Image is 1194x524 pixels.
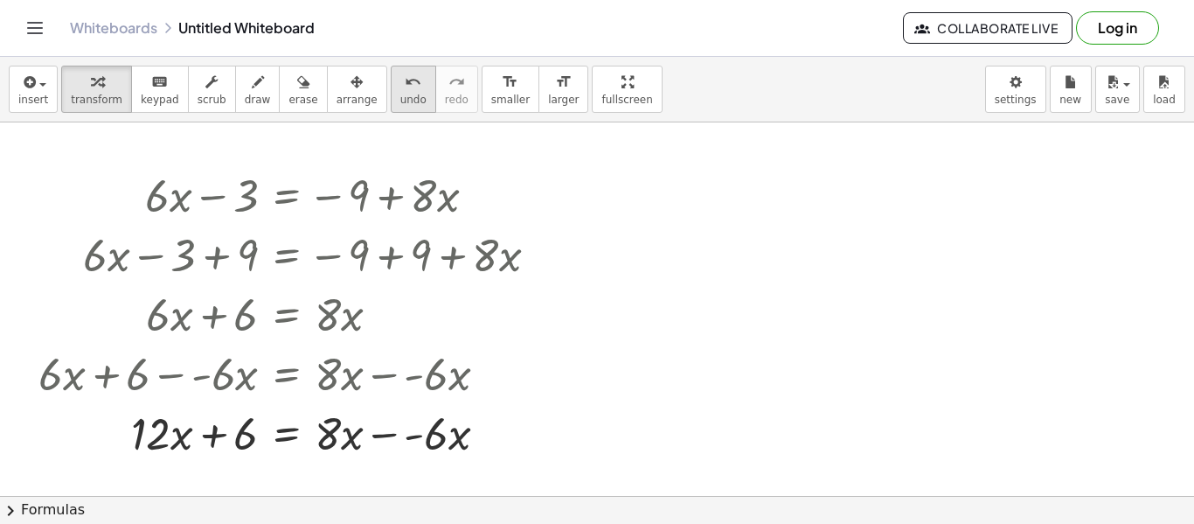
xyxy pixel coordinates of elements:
[188,66,236,113] button: scrub
[548,94,579,106] span: larger
[491,94,530,106] span: smaller
[337,94,378,106] span: arrange
[18,94,48,106] span: insert
[555,72,572,93] i: format_size
[1059,94,1081,106] span: new
[61,66,132,113] button: transform
[70,19,157,37] a: Whiteboards
[903,12,1073,44] button: Collaborate Live
[592,66,662,113] button: fullscreen
[198,94,226,106] span: scrub
[538,66,588,113] button: format_sizelarger
[391,66,436,113] button: undoundo
[151,72,168,93] i: keyboard
[445,94,469,106] span: redo
[71,94,122,106] span: transform
[1105,94,1129,106] span: save
[601,94,652,106] span: fullscreen
[21,14,49,42] button: Toggle navigation
[245,94,271,106] span: draw
[1153,94,1176,106] span: load
[405,72,421,93] i: undo
[131,66,189,113] button: keyboardkeypad
[288,94,317,106] span: erase
[985,66,1046,113] button: settings
[918,20,1058,36] span: Collaborate Live
[995,94,1037,106] span: settings
[1095,66,1140,113] button: save
[141,94,179,106] span: keypad
[1050,66,1092,113] button: new
[482,66,539,113] button: format_sizesmaller
[502,72,518,93] i: format_size
[279,66,327,113] button: erase
[235,66,281,113] button: draw
[400,94,427,106] span: undo
[1076,11,1159,45] button: Log in
[327,66,387,113] button: arrange
[9,66,58,113] button: insert
[1143,66,1185,113] button: load
[435,66,478,113] button: redoredo
[448,72,465,93] i: redo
